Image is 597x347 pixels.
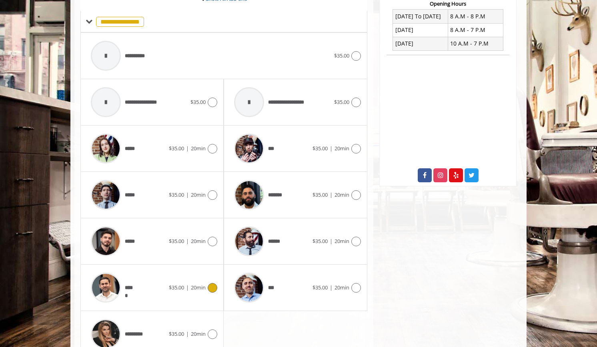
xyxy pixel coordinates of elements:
span: $35.00 [313,145,328,152]
span: | [186,145,189,152]
h3: Opening Hours [387,1,509,6]
span: | [186,237,189,245]
span: $35.00 [169,145,184,152]
span: $35.00 [169,284,184,291]
span: $35.00 [190,98,206,106]
span: $35.00 [169,191,184,198]
span: $35.00 [334,98,349,106]
span: 20min [191,284,206,291]
span: $35.00 [313,237,328,245]
td: [DATE] To [DATE] [393,10,448,23]
span: | [186,330,189,337]
span: $35.00 [169,237,184,245]
span: 20min [335,191,349,198]
span: 20min [191,145,206,152]
td: [DATE] [393,37,448,50]
span: | [330,145,333,152]
span: | [330,191,333,198]
td: 8 A.M - 7 P.M [448,23,503,37]
span: $35.00 [313,284,328,291]
td: 8 A.M - 8 P.M [448,10,503,23]
span: 20min [335,237,349,245]
span: $35.00 [334,52,349,59]
span: 20min [335,145,349,152]
span: | [330,284,333,291]
span: | [186,284,189,291]
span: $35.00 [169,330,184,337]
td: [DATE] [393,23,448,37]
span: 20min [191,191,206,198]
span: 20min [335,284,349,291]
span: | [186,191,189,198]
td: 10 A.M - 7 P.M [448,37,503,50]
span: 20min [191,237,206,245]
span: $35.00 [313,191,328,198]
span: 20min [191,330,206,337]
span: | [330,237,333,245]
